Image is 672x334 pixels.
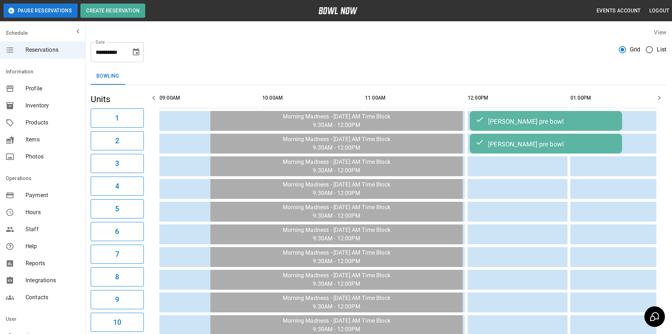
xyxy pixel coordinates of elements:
button: 7 [91,245,144,264]
div: [PERSON_NAME] pre bowl [475,139,616,148]
button: 2 [91,131,144,150]
h6: 2 [115,135,119,146]
div: [PERSON_NAME] pre bowl [475,117,616,125]
label: View [654,29,666,36]
span: Hours [26,208,79,217]
button: 5 [91,199,144,218]
span: Inventory [26,101,79,110]
span: List [657,45,666,54]
th: 10:00AM [262,88,362,108]
span: Photos [26,152,79,161]
h6: 6 [115,226,119,237]
h6: 3 [115,158,119,169]
h6: 4 [115,180,119,192]
h6: 9 [115,294,119,305]
th: 11:00AM [365,88,465,108]
th: 12:00PM [468,88,567,108]
span: Help [26,242,79,251]
span: Grid [630,45,640,54]
span: Profile [26,84,79,93]
h6: 1 [115,112,119,124]
button: Pause Reservations [4,4,78,18]
button: 8 [91,267,144,286]
button: Events Account [594,4,644,17]
h6: 8 [115,271,119,283]
button: Create Reservation [80,4,145,18]
button: Choose date, selected date is Oct 3, 2025 [129,45,143,59]
img: logo [318,7,357,14]
span: Reservations [26,46,79,54]
button: 1 [91,108,144,128]
button: Logout [646,4,672,17]
button: 10 [91,313,144,332]
button: 3 [91,154,144,173]
button: Bowling [91,68,125,85]
button: 6 [91,222,144,241]
h5: Units [91,94,144,105]
h6: 7 [115,249,119,260]
div: inventory tabs [91,68,666,85]
span: Reports [26,259,79,268]
h6: 10 [113,317,121,328]
h6: 5 [115,203,119,215]
span: Staff [26,225,79,234]
th: 09:00AM [159,88,259,108]
span: Payment [26,191,79,200]
span: Products [26,118,79,127]
button: 9 [91,290,144,309]
span: Integrations [26,276,79,285]
button: 4 [91,177,144,196]
span: Items [26,135,79,144]
span: Contacts [26,293,79,302]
